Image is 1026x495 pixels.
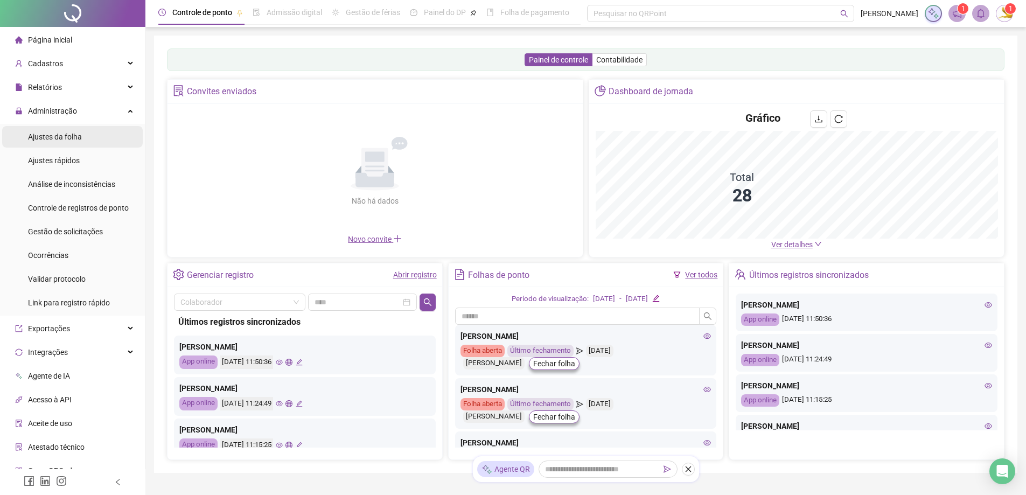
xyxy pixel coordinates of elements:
[15,396,23,403] span: api
[703,439,711,447] span: eye
[596,55,643,64] span: Contabilidade
[15,60,23,67] span: user-add
[187,266,254,284] div: Gerenciar registro
[56,476,67,486] span: instagram
[460,345,505,357] div: Folha aberta
[529,357,580,370] button: Fechar folha
[460,384,711,395] div: [PERSON_NAME]
[285,359,292,366] span: global
[814,240,822,248] span: down
[529,55,588,64] span: Painel de controle
[703,386,711,393] span: eye
[410,9,417,16] span: dashboard
[463,410,525,423] div: [PERSON_NAME]
[285,442,292,449] span: global
[454,269,465,280] span: file-text
[996,5,1013,22] img: 50380
[346,8,400,17] span: Gestão de férias
[576,398,583,410] span: send
[834,115,843,123] span: reload
[220,397,273,410] div: [DATE] 11:24:49
[28,419,72,428] span: Aceite de uso
[40,476,51,486] span: linkedin
[576,345,583,357] span: send
[267,8,322,17] span: Admissão digital
[533,411,575,423] span: Fechar folha
[28,251,68,260] span: Ocorrências
[609,82,693,101] div: Dashboard de jornada
[840,10,848,18] span: search
[626,294,648,305] div: [DATE]
[28,275,86,283] span: Validar protocolo
[24,476,34,486] span: facebook
[460,437,711,449] div: [PERSON_NAME]
[814,115,823,123] span: download
[424,8,466,17] span: Painel do DP
[1009,5,1013,12] span: 1
[28,107,77,115] span: Administração
[28,36,72,44] span: Página inicial
[15,107,23,115] span: lock
[985,341,992,349] span: eye
[296,359,303,366] span: edit
[15,467,23,475] span: qrcode
[393,234,402,243] span: plus
[985,422,992,430] span: eye
[460,398,505,410] div: Folha aberta
[741,420,992,432] div: [PERSON_NAME]
[332,9,339,16] span: sun
[989,458,1015,484] div: Open Intercom Messenger
[703,312,712,320] span: search
[741,313,992,326] div: [DATE] 11:50:36
[512,294,589,305] div: Período de visualização:
[976,9,986,18] span: bell
[423,298,432,306] span: search
[179,397,218,410] div: App online
[28,372,70,380] span: Agente de IA
[741,313,779,326] div: App online
[28,298,110,307] span: Link para registro rápido
[745,110,780,126] h4: Gráfico
[296,442,303,449] span: edit
[468,266,529,284] div: Folhas de ponto
[958,3,968,14] sup: 1
[276,400,283,407] span: eye
[28,227,103,236] span: Gestão de solicitações
[463,357,525,369] div: [PERSON_NAME]
[28,156,80,165] span: Ajustes rápidos
[15,443,23,451] span: solution
[861,8,918,19] span: [PERSON_NAME]
[749,266,869,284] div: Últimos registros sincronizados
[158,9,166,16] span: clock-circle
[586,345,613,357] div: [DATE]
[619,294,622,305] div: -
[276,442,283,449] span: eye
[481,464,492,475] img: sparkle-icon.fc2bf0ac1784a2077858766a79e2daf3.svg
[927,8,939,19] img: sparkle-icon.fc2bf0ac1784a2077858766a79e2daf3.svg
[771,240,813,249] span: Ver detalhes
[741,354,992,366] div: [DATE] 11:24:49
[673,271,681,278] span: filter
[179,355,218,369] div: App online
[172,8,232,17] span: Controle de ponto
[507,345,574,357] div: Último fechamento
[348,235,402,243] span: Novo convite
[28,466,76,475] span: Gerar QRCode
[595,85,606,96] span: pie-chart
[685,270,717,279] a: Ver todos
[173,85,184,96] span: solution
[296,400,303,407] span: edit
[500,8,569,17] span: Folha de pagamento
[187,82,256,101] div: Convites enviados
[253,9,260,16] span: file-done
[741,354,779,366] div: App online
[179,438,218,452] div: App online
[741,394,779,407] div: App online
[236,10,243,16] span: pushpin
[179,382,430,394] div: [PERSON_NAME]
[771,240,822,249] a: Ver detalhes down
[460,330,711,342] div: [PERSON_NAME]
[741,299,992,311] div: [PERSON_NAME]
[741,394,992,407] div: [DATE] 11:15:25
[952,9,962,18] span: notification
